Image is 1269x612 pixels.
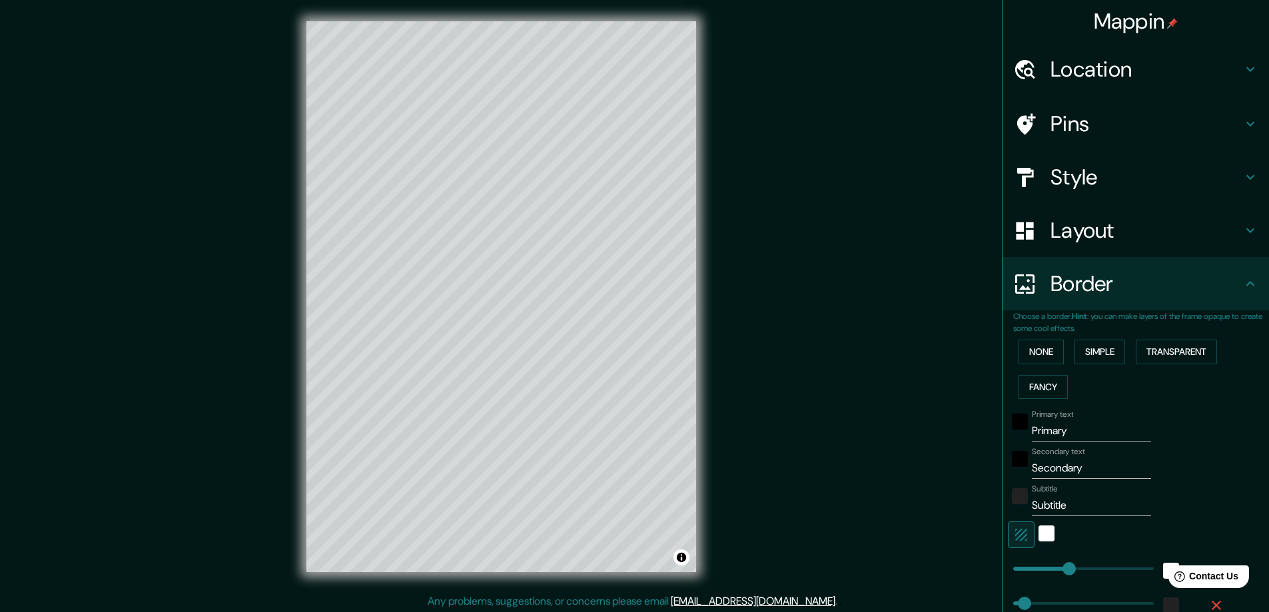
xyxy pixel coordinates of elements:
[839,593,842,609] div: .
[1032,446,1085,458] label: Secondary text
[1094,8,1178,35] h4: Mappin
[1003,257,1269,310] div: Border
[1136,340,1217,364] button: Transparent
[1003,204,1269,257] div: Layout
[1051,111,1242,137] h4: Pins
[428,593,837,609] p: Any problems, suggestions, or concerns please email .
[837,593,839,609] div: .
[1051,217,1242,244] h4: Layout
[1032,409,1073,420] label: Primary text
[1074,340,1125,364] button: Simple
[1051,56,1242,83] h4: Location
[1032,483,1058,495] label: Subtitle
[1051,270,1242,297] h4: Border
[1012,414,1028,430] button: black
[1019,340,1064,364] button: None
[1150,560,1254,597] iframe: Help widget launcher
[1003,151,1269,204] div: Style
[1013,310,1269,334] p: Choose a border. : you can make layers of the frame opaque to create some cool effects.
[1003,97,1269,151] div: Pins
[1051,164,1242,190] h4: Style
[1019,375,1068,400] button: Fancy
[1012,488,1028,504] button: color-222222
[1003,43,1269,96] div: Location
[673,549,689,565] button: Toggle attribution
[1167,18,1178,29] img: pin-icon.png
[1039,525,1055,541] button: white
[1072,311,1087,322] b: Hint
[671,594,835,608] a: [EMAIL_ADDRESS][DOMAIN_NAME]
[1012,451,1028,467] button: black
